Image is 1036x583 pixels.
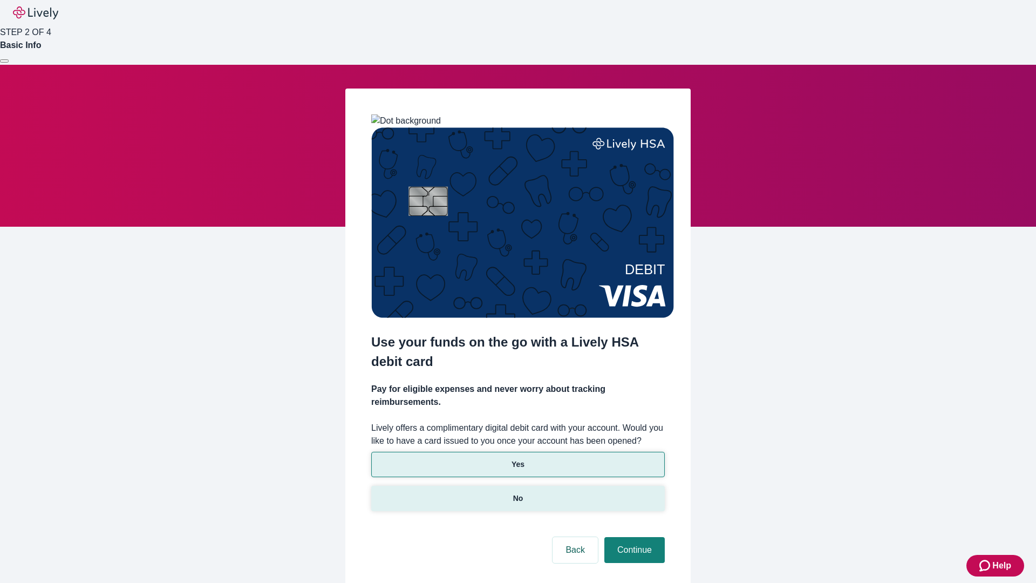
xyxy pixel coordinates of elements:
[513,493,523,504] p: No
[371,422,665,448] label: Lively offers a complimentary digital debit card with your account. Would you like to have a card...
[371,114,441,127] img: Dot background
[992,559,1011,572] span: Help
[979,559,992,572] svg: Zendesk support icon
[371,127,674,318] img: Debit card
[371,383,665,409] h4: Pay for eligible expenses and never worry about tracking reimbursements.
[512,459,524,470] p: Yes
[371,333,665,371] h2: Use your funds on the go with a Lively HSA debit card
[553,537,598,563] button: Back
[966,555,1024,577] button: Zendesk support iconHelp
[13,6,58,19] img: Lively
[371,452,665,477] button: Yes
[604,537,665,563] button: Continue
[371,486,665,511] button: No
